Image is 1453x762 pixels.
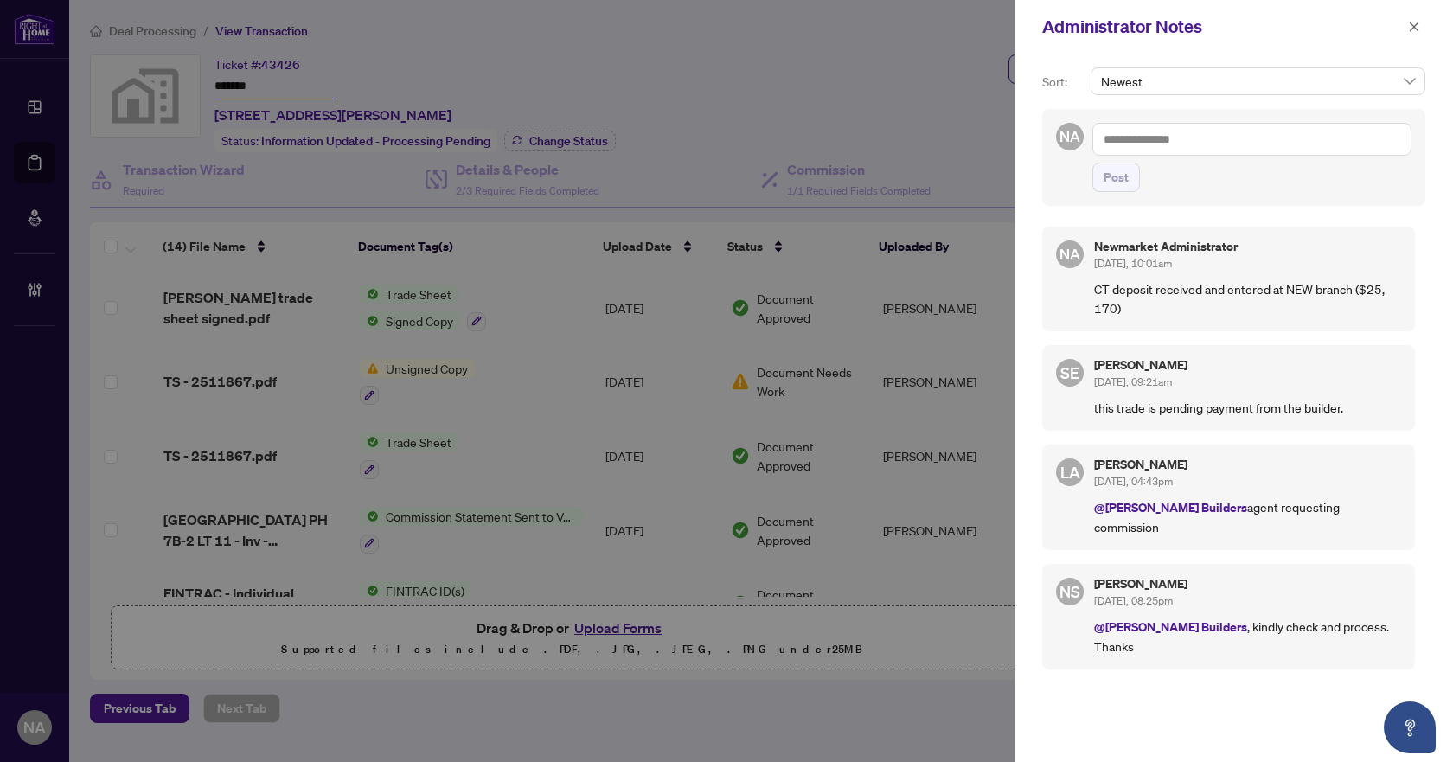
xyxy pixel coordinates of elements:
[1042,14,1403,40] div: Administrator Notes
[1094,458,1401,471] h5: [PERSON_NAME]
[1101,68,1415,94] span: Newest
[1094,240,1401,253] h5: Newmarket Administrator
[1092,163,1140,192] button: Post
[1060,361,1079,385] span: SE
[1094,578,1401,590] h5: [PERSON_NAME]
[1060,460,1080,484] span: LA
[1059,243,1080,266] span: NA
[1094,279,1401,317] p: CT deposit received and entered at NEW branch ($25, 170)
[1094,497,1401,536] p: agent requesting commission
[1059,580,1080,604] span: NS
[1094,257,1172,270] span: [DATE], 10:01am
[1059,125,1080,148] span: NA
[1094,594,1173,607] span: [DATE], 08:25pm
[1094,499,1247,515] span: @[PERSON_NAME] Builders
[1094,359,1401,371] h5: [PERSON_NAME]
[1094,617,1401,656] p: , kindly check and process. Thanks
[1384,701,1436,753] button: Open asap
[1094,475,1173,488] span: [DATE], 04:43pm
[1094,375,1172,388] span: [DATE], 09:21am
[1408,21,1420,33] span: close
[1042,73,1084,92] p: Sort:
[1094,618,1247,635] span: @[PERSON_NAME] Builders
[1094,398,1401,417] p: this trade is pending payment from the builder.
